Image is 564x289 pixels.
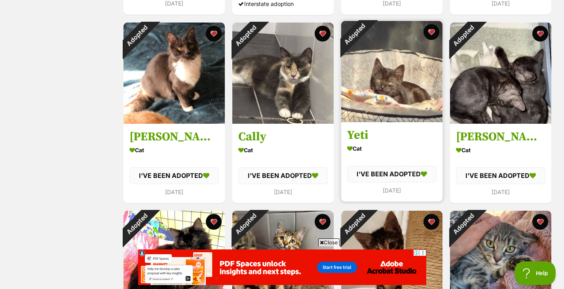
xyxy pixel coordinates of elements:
[341,116,442,124] a: Adopted
[515,261,556,285] iframe: Help Scout Beacon - Open
[456,167,545,184] div: I'VE BEEN ADOPTED
[315,26,330,42] button: favourite
[532,214,548,230] button: favourite
[315,214,330,230] button: favourite
[423,214,439,230] button: favourite
[331,11,378,58] div: Adopted
[238,167,328,184] div: I'VE BEEN ADOPTED
[450,117,551,125] a: Adopted
[123,117,225,125] a: Adopted
[238,129,328,144] h3: Cally
[129,187,219,197] div: [DATE]
[331,200,378,247] div: Adopted
[532,26,548,42] button: favourite
[456,187,545,197] div: [DATE]
[440,200,487,247] div: Adopted
[440,12,487,59] div: Adopted
[129,167,219,184] div: I'VE BEEN ADOPTED
[238,187,328,197] div: [DATE]
[206,26,222,42] button: favourite
[206,214,222,230] button: favourite
[347,143,437,154] div: Cat
[113,200,160,247] div: Adopted
[456,129,545,144] h3: [PERSON_NAME] (with [PERSON_NAME])
[238,144,328,156] div: Cat
[222,200,269,247] div: Adopted
[113,12,160,59] div: Adopted
[129,129,219,144] h3: [PERSON_NAME]
[450,23,551,124] img: Danny (with Kenickie)
[456,144,545,156] div: Cat
[232,23,334,124] img: Cally
[423,24,439,40] button: favourite
[123,123,225,203] a: [PERSON_NAME] Cat I'VE BEEN ADOPTED [DATE] favourite
[347,128,437,143] h3: Yeti
[450,123,551,203] a: [PERSON_NAME] (with [PERSON_NAME]) Cat I'VE BEEN ADOPTED [DATE] favourite
[222,12,269,59] div: Adopted
[347,166,437,182] div: I'VE BEEN ADOPTED
[341,21,442,122] img: Yeti
[138,249,426,285] iframe: Advertisement
[341,122,442,201] a: Yeti Cat I'VE BEEN ADOPTED [DATE] favourite
[232,123,334,203] a: Cally Cat I'VE BEEN ADOPTED [DATE] favourite
[318,238,340,246] span: Close
[129,144,219,156] div: Cat
[123,23,225,124] img: Flynn
[232,117,334,125] a: Adopted
[347,185,437,196] div: [DATE]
